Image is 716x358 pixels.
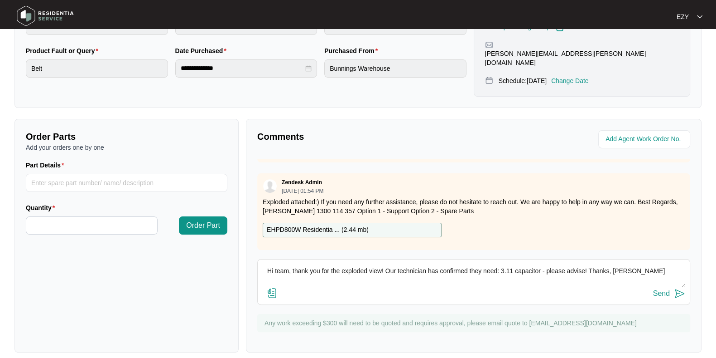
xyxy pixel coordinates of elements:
[282,179,322,186] p: Zendesk Admin
[262,264,685,288] textarea: Hi team, thank you for the exploded view! Our technician has confirmed they need: 3.11 capacitor ...
[485,76,493,84] img: map-pin
[324,59,466,78] input: Purchased From
[14,2,77,29] img: residentia service logo
[26,161,68,170] label: Part Details
[605,134,685,145] input: Add Agent Work Order No.
[267,225,369,235] p: EHPD800W Residentia ... ( 2.44 mb )
[267,288,278,299] img: file-attachment-doc.svg
[181,64,304,73] input: Date Purchased
[26,203,58,212] label: Quantity
[485,49,679,67] p: [PERSON_NAME][EMAIL_ADDRESS][PERSON_NAME][DOMAIN_NAME]
[324,46,381,55] label: Purchased From
[26,130,227,143] p: Order Parts
[26,217,157,234] input: Quantity
[674,288,685,299] img: send-icon.svg
[264,319,686,328] p: Any work exceeding $300 will need to be quoted and requires approval, please email quote to [EMAI...
[26,46,102,55] label: Product Fault or Query
[677,12,689,21] p: EZY
[257,130,467,143] p: Comments
[499,76,547,85] p: Schedule: [DATE]
[282,188,323,194] p: [DATE] 01:54 PM
[263,179,277,193] img: user.svg
[179,216,227,235] button: Order Part
[485,41,493,49] img: map-pin
[26,59,168,78] input: Product Fault or Query
[653,288,685,300] button: Send
[653,289,670,298] div: Send
[26,143,227,152] p: Add your orders one by one
[697,15,702,19] img: dropdown arrow
[263,197,685,216] p: Exploded attached:) If you need any further assistance, please do not hesitate to reach out. We a...
[186,220,220,231] span: Order Part
[551,76,589,85] p: Change Date
[175,46,230,55] label: Date Purchased
[26,174,227,192] input: Part Details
